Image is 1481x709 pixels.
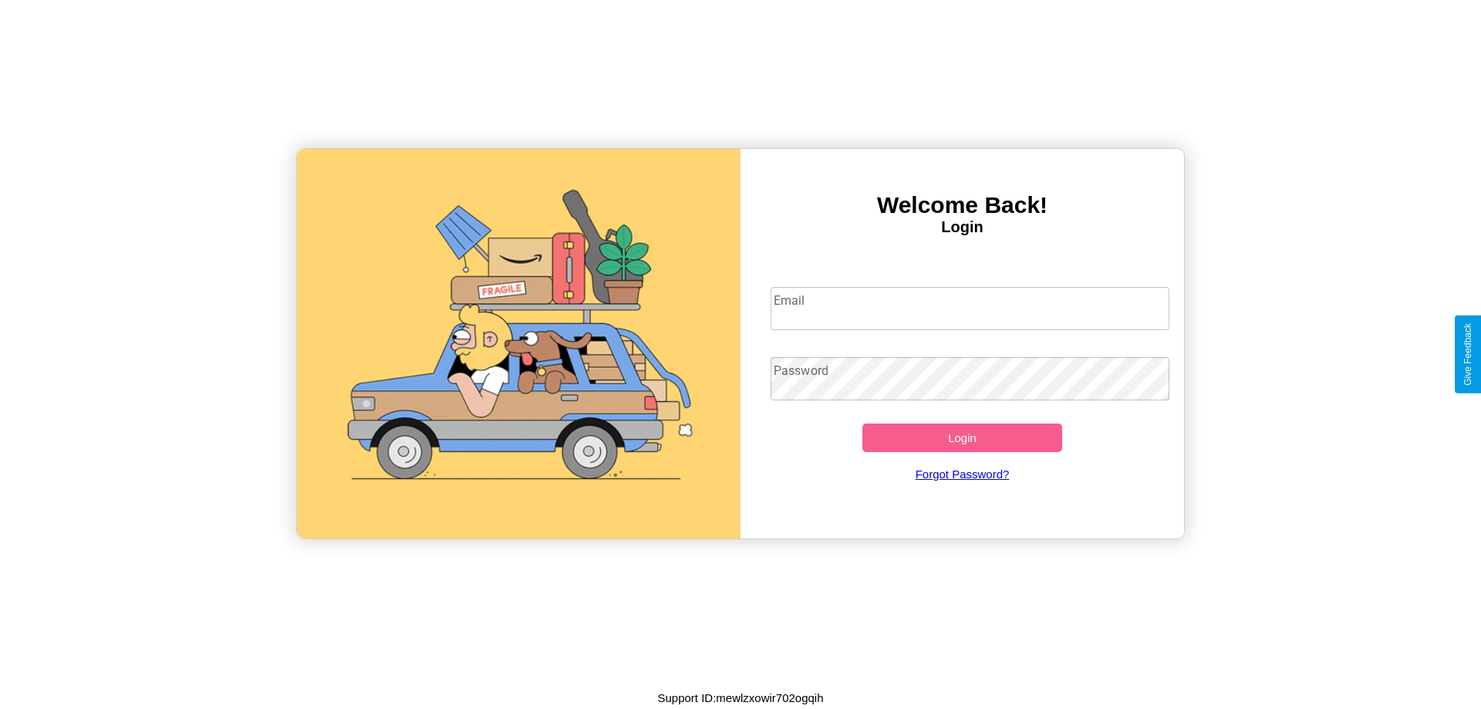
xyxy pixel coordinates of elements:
[1462,323,1473,386] div: Give Feedback
[740,218,1184,236] h4: Login
[657,687,823,708] p: Support ID: mewlzxowir702ogqih
[297,149,740,539] img: gif
[763,452,1162,496] a: Forgot Password?
[862,424,1062,452] button: Login
[740,192,1184,218] h3: Welcome Back!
